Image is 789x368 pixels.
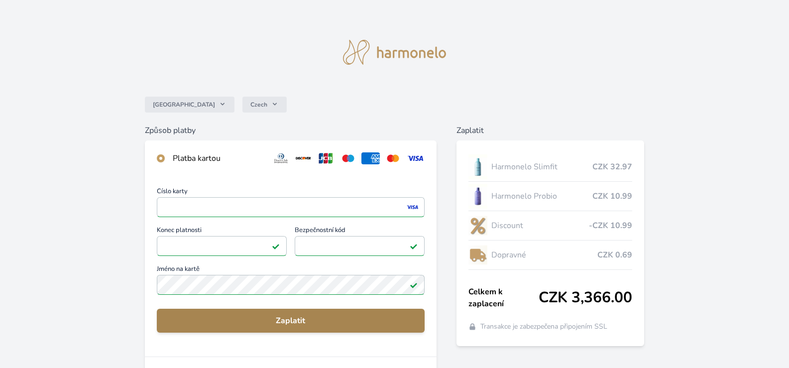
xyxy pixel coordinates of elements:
[468,184,487,209] img: CLEAN_PROBIO_se_stinem_x-lo.jpg
[242,97,287,113] button: Czech
[410,242,418,250] img: Platné pole
[272,242,280,250] img: Platné pole
[157,275,425,295] input: Jméno na kartěPlatné pole
[145,124,437,136] h6: Způsob platby
[294,152,313,164] img: discover.svg
[157,266,425,275] span: Jméno na kartě
[468,243,487,267] img: delivery-lo.png
[317,152,335,164] img: jcb.svg
[161,239,282,253] iframe: Iframe pro datum vypršení platnosti
[165,315,417,327] span: Zaplatit
[157,309,425,333] button: Zaplatit
[295,227,425,236] span: Bezpečnostní kód
[539,289,632,307] span: CZK 3,366.00
[406,203,419,212] img: visa
[491,220,589,232] span: Discount
[272,152,290,164] img: diners.svg
[161,200,420,214] iframe: Iframe pro číslo karty
[491,249,597,261] span: Dopravné
[456,124,644,136] h6: Zaplatit
[480,322,607,332] span: Transakce je zabezpečena připojením SSL
[406,152,425,164] img: visa.svg
[173,152,264,164] div: Platba kartou
[250,101,267,109] span: Czech
[157,227,287,236] span: Konec platnosti
[384,152,402,164] img: mc.svg
[299,239,420,253] iframe: Iframe pro bezpečnostní kód
[468,213,487,238] img: discount-lo.png
[592,161,632,173] span: CZK 32.97
[157,188,425,197] span: Číslo karty
[468,286,539,310] span: Celkem k zaplacení
[145,97,234,113] button: [GEOGRAPHIC_DATA]
[468,154,487,179] img: SLIMFIT_se_stinem_x-lo.jpg
[153,101,215,109] span: [GEOGRAPHIC_DATA]
[589,220,632,232] span: -CZK 10.99
[491,190,592,202] span: Harmonelo Probio
[491,161,592,173] span: Harmonelo Slimfit
[343,40,447,65] img: logo.svg
[410,281,418,289] img: Platné pole
[361,152,380,164] img: amex.svg
[597,249,632,261] span: CZK 0.69
[592,190,632,202] span: CZK 10.99
[339,152,357,164] img: maestro.svg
